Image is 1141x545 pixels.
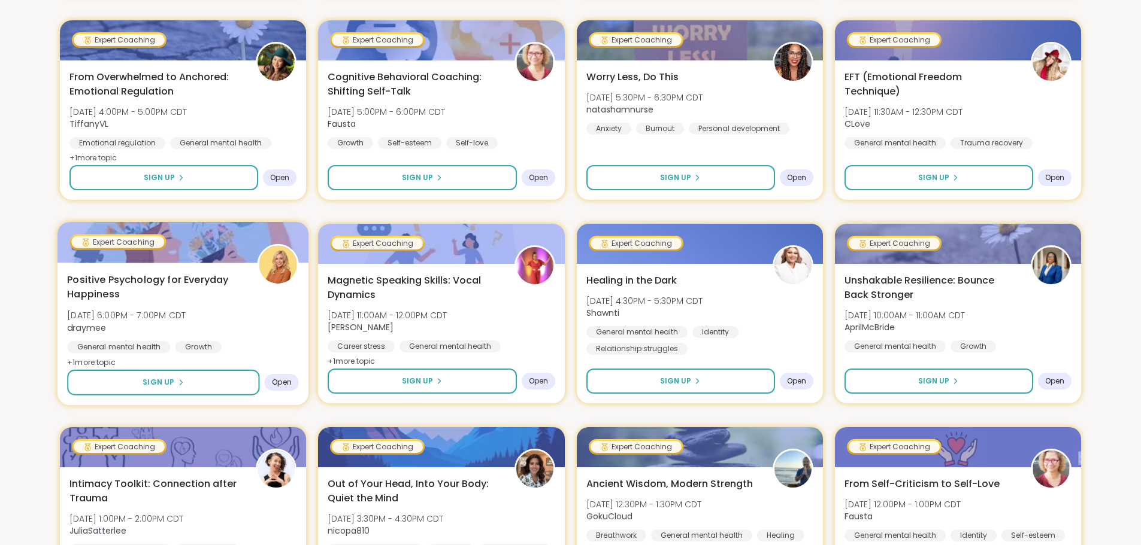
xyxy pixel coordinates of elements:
div: Expert Coaching [591,238,682,249]
b: draymee [67,321,106,333]
div: Personal development [689,123,789,135]
img: JuliaSatterlee [258,450,295,488]
span: From Self-Criticism to Self-Love [845,477,1000,491]
span: Healing in the Dark [586,273,677,288]
div: Self-esteem [378,137,441,149]
span: Sign Up [143,377,174,388]
img: Shawnti [774,247,812,284]
div: Emotional regulation [69,137,165,149]
span: Sign Up [402,172,433,183]
div: Anxiety [586,123,631,135]
div: Self-esteem [1001,529,1065,541]
div: Breathwork [586,529,646,541]
div: General mental health [651,529,752,541]
b: [PERSON_NAME] [328,321,394,333]
div: Expert Coaching [74,441,165,453]
span: Open [1045,376,1064,386]
span: [DATE] 12:00PM - 1:00PM CDT [845,498,961,510]
span: Magnetic Speaking Skills: Vocal Dynamics [328,273,501,302]
span: Ancient Wisdom, Modern Strength [586,477,753,491]
img: GokuCloud [774,450,812,488]
img: natashamnurse [774,44,812,81]
span: [DATE] 4:00PM - 5:00PM CDT [69,106,187,118]
img: draymee [259,246,297,284]
span: [DATE] 12:30PM - 1:30PM CDT [586,498,701,510]
div: Relationship struggles [586,343,688,355]
span: From Overwhelmed to Anchored: Emotional Regulation [69,70,243,99]
b: Fausta [845,510,873,522]
div: Expert Coaching [332,34,423,46]
div: Burnout [636,123,684,135]
span: Worry Less, Do This [586,70,679,84]
span: [DATE] 10:00AM - 11:00AM CDT [845,309,965,321]
div: Growth [951,340,996,352]
span: [DATE] 6:00PM - 7:00PM CDT [67,309,186,321]
span: Open [270,173,289,182]
div: Identity [692,326,739,338]
div: General mental health [399,340,501,352]
div: Self-love [446,137,498,149]
div: General mental health [67,341,170,353]
span: [DATE] 11:00AM - 12:00PM CDT [328,309,447,321]
span: Out of Your Head, Into Your Body: Quiet the Mind [328,477,501,506]
b: CLove [845,118,870,130]
span: Sign Up [918,376,949,386]
span: Open [529,173,548,182]
span: Open [529,376,548,386]
div: Expert Coaching [71,236,164,248]
b: JuliaSatterlee [69,525,126,537]
div: Expert Coaching [849,238,940,249]
b: nicopa810 [328,525,370,537]
span: EFT (Emotional Freedom Technique) [845,70,1018,99]
div: Expert Coaching [849,441,940,453]
div: Expert Coaching [332,441,423,453]
div: Identity [951,529,997,541]
img: Fausta [1033,450,1070,488]
span: Open [787,173,806,182]
span: Unshakable Resilience: Bounce Back Stronger [845,273,1018,302]
img: AprilMcBride [1033,247,1070,284]
button: Sign Up [328,165,516,190]
span: [DATE] 5:30PM - 6:30PM CDT [586,92,703,103]
span: Open [272,377,292,387]
button: Sign Up [586,369,775,394]
span: Cognitive Behavioral Coaching: Shifting Self-Talk [328,70,501,99]
span: Intimacy Toolkit: Connection after Trauma [69,477,243,506]
img: nicopa810 [516,450,553,488]
span: [DATE] 11:30AM - 12:30PM CDT [845,106,963,118]
button: Sign Up [845,369,1033,394]
div: General mental health [845,340,946,352]
div: Expert Coaching [74,34,165,46]
span: Sign Up [144,172,175,183]
div: General mental health [170,137,271,149]
b: AprilMcBride [845,321,895,333]
span: [DATE] 4:30PM - 5:30PM CDT [586,295,703,307]
span: Sign Up [660,172,691,183]
div: Growth [328,137,373,149]
span: Sign Up [660,376,691,386]
button: Sign Up [67,370,260,395]
button: Sign Up [586,165,775,190]
button: Sign Up [845,165,1033,190]
b: Shawnti [586,307,619,319]
div: General mental health [845,137,946,149]
img: Fausta [516,44,553,81]
div: General mental health [845,529,946,541]
div: Expert Coaching [591,441,682,453]
button: Sign Up [69,165,258,190]
button: Sign Up [328,369,516,394]
div: Trauma recovery [951,137,1033,149]
img: Lisa_LaCroix [516,247,553,284]
div: Growth [175,341,222,353]
b: Fausta [328,118,356,130]
img: CLove [1033,44,1070,81]
span: Sign Up [918,172,949,183]
div: Career stress [328,340,395,352]
span: [DATE] 5:00PM - 6:00PM CDT [328,106,445,118]
div: Healing [757,529,804,541]
div: Expert Coaching [849,34,940,46]
span: [DATE] 1:00PM - 2:00PM CDT [69,513,183,525]
span: Open [787,376,806,386]
span: Open [1045,173,1064,182]
span: Positive Psychology for Everyday Happiness [67,273,244,302]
